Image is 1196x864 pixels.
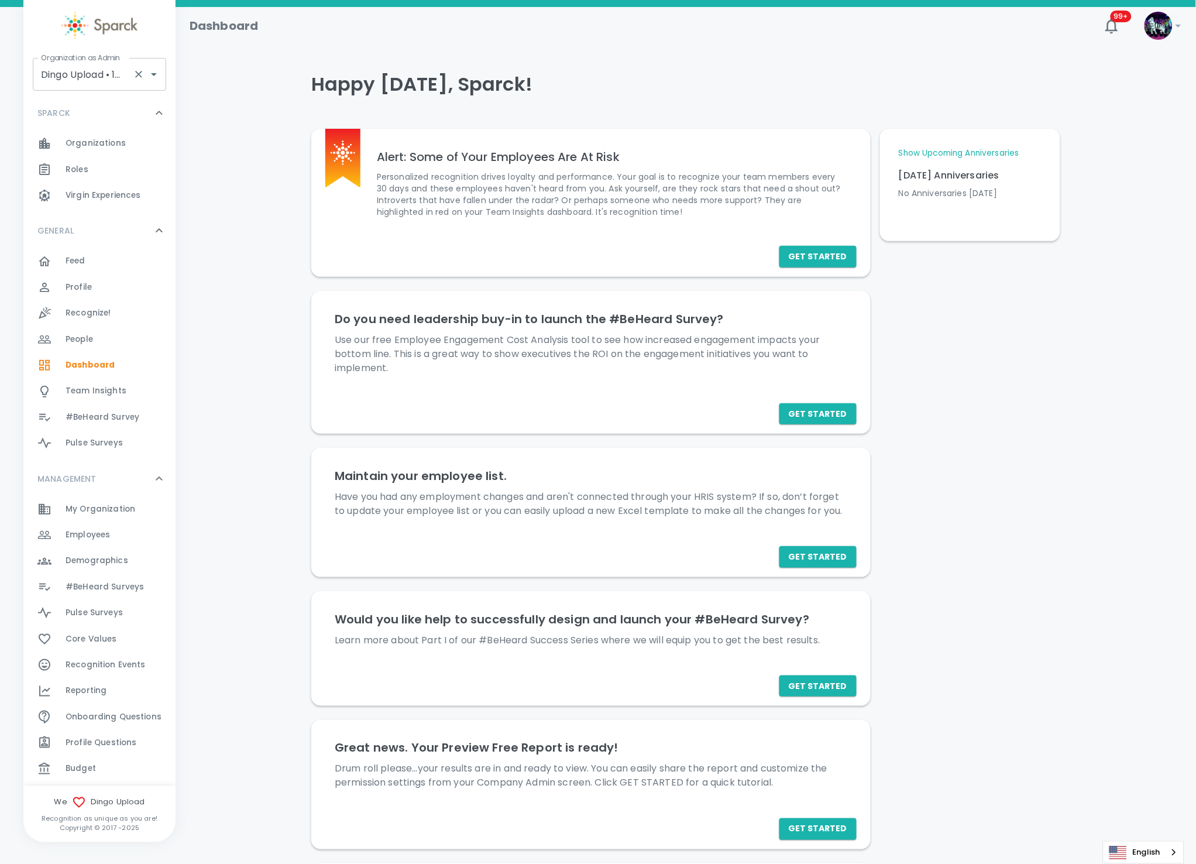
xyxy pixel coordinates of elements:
[899,148,1019,159] a: Show Upcoming Anniversaries
[66,711,161,723] span: Onboarding Questions
[23,704,176,730] a: Onboarding Questions
[779,403,857,425] a: Get Started
[66,437,123,449] span: Pulse Surveys
[23,248,176,274] a: Feed
[335,762,847,790] p: Drum roll please...your results are in and ready to view. You can easily share the report and cus...
[377,171,847,218] p: Personalized recognition drives loyalty and performance. Your goal is to recognize your team memb...
[66,359,115,371] span: Dashboard
[1145,12,1173,40] img: Picture of Sparck
[66,164,88,176] span: Roles
[23,213,176,248] div: GENERAL
[23,352,176,378] a: Dashboard
[779,818,857,840] button: Get Started
[23,814,176,824] p: Recognition as unique as you are!
[23,600,176,626] a: Pulse Surveys
[779,246,857,268] button: Get Started
[899,187,1042,199] p: No Anniversaries [DATE]
[130,66,147,83] button: Clear
[23,496,176,522] a: My Organization
[23,430,176,456] a: Pulse Surveys
[66,529,110,541] span: Employees
[779,546,857,568] button: Get Started
[23,275,176,300] a: Profile
[66,412,139,423] span: #BeHeard Survey
[23,248,176,461] div: GENERAL
[23,678,176,704] a: Reporting
[23,548,176,574] div: Demographics
[190,16,258,35] h1: Dashboard
[335,310,847,328] h6: Do you need leadership buy-in to launch the #BeHeard Survey?
[335,467,847,485] h6: Maintain your employee list.
[335,333,847,375] p: Use our free Employee Engagement Cost Analysis tool to see how increased engagement impacts your ...
[23,652,176,678] a: Recognition Events
[23,131,176,213] div: SPARCK
[23,730,176,756] a: Profile Questions
[331,140,355,165] img: Sparck logo
[41,53,120,63] label: Organization as Admin
[23,183,176,208] a: Virgin Experiences
[23,300,176,326] a: Recognize!
[1111,11,1132,22] span: 99+
[23,574,176,600] a: #BeHeard Surveys
[23,796,176,810] span: We Dingo Upload
[335,633,847,647] p: Learn more about Part I of our #BeHeard Success Series where we will equip you to get the best re...
[779,676,857,697] button: Get Started
[23,756,176,782] a: Budget
[66,737,137,749] span: Profile Questions
[1103,841,1184,864] aside: Language selected: English
[23,824,176,833] p: Copyright © 2017 - 2025
[23,496,176,787] div: MANAGEMENT
[899,169,1042,183] p: [DATE] Anniversaries
[23,12,176,39] a: Sparck logo
[66,190,141,201] span: Virgin Experiences
[66,255,85,267] span: Feed
[66,555,128,567] span: Demographics
[23,327,176,352] a: People
[23,626,176,652] a: Core Values
[23,378,176,404] a: Team Insights
[66,581,144,593] span: #BeHeard Surveys
[66,503,135,515] span: My Organization
[23,157,176,183] div: Roles
[66,307,111,319] span: Recognize!
[377,148,847,166] h6: Alert: Some of Your Employees Are At Risk
[23,404,176,430] a: #BeHeard Survey
[146,66,162,83] button: Open
[66,282,92,293] span: Profile
[37,107,70,119] p: SPARCK
[335,610,847,629] h6: Would you like help to successfully design and launch your #BeHeard Survey?
[61,12,138,39] img: Sparck logo
[23,131,176,156] a: Organizations
[66,138,126,149] span: Organizations
[66,763,96,775] span: Budget
[66,633,117,645] span: Core Values
[311,73,1060,96] h4: Happy [DATE], Sparck!
[37,473,97,485] p: MANAGEMENT
[23,461,176,496] div: MANAGEMENT
[66,685,106,697] span: Reporting
[23,522,176,548] a: Employees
